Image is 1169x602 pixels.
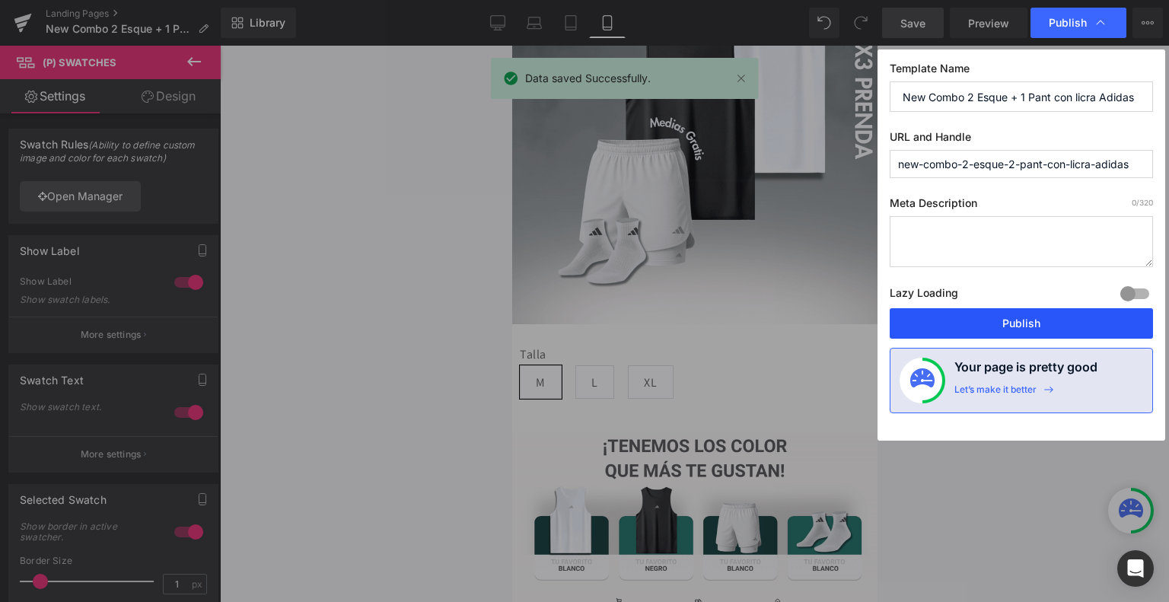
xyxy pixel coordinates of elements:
[890,62,1153,81] label: Template Name
[890,196,1153,216] label: Meta Description
[1117,550,1154,587] div: Open Intercom Messenger
[132,320,145,352] span: XL
[1049,16,1087,30] span: Publish
[1132,198,1153,207] span: /320
[954,384,1037,403] div: Let’s make it better
[954,358,1097,384] h4: Your page is pretty good
[890,283,958,308] label: Lazy Loading
[1132,198,1136,207] span: 0
[890,308,1153,339] button: Publish
[24,320,33,352] span: M
[890,130,1153,150] label: URL and Handle
[79,320,86,352] span: L
[910,368,935,393] img: onboarding-status.svg
[8,301,358,320] label: Talla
